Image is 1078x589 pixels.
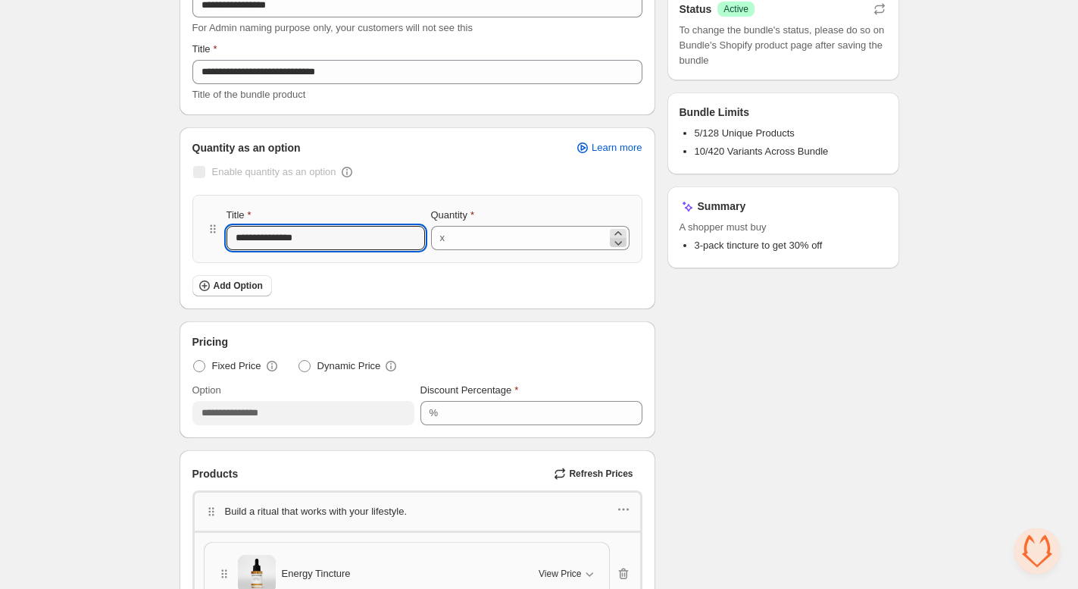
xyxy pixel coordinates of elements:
[431,208,474,223] label: Quantity
[680,2,712,17] h3: Status
[192,140,301,155] span: Quantity as an option
[695,238,887,253] li: 3-pack tincture to get 30% off
[192,42,217,57] label: Title
[227,208,252,223] label: Title
[548,463,642,484] button: Refresh Prices
[430,406,439,421] div: %
[214,280,263,292] span: Add Option
[592,142,642,154] span: Learn more
[420,383,519,398] label: Discount Percentage
[569,468,633,480] span: Refresh Prices
[695,127,795,139] span: 5/128 Unique Products
[680,105,750,120] h3: Bundle Limits
[695,146,829,157] span: 10/420 Variants Across Bundle
[440,230,445,246] div: x
[212,359,261,374] span: Fixed Price
[192,466,239,481] span: Products
[530,562,605,586] button: View Price
[1014,528,1060,574] div: Open chat
[192,334,228,349] span: Pricing
[723,3,748,15] span: Active
[212,166,336,177] span: Enable quantity as an option
[192,22,473,33] span: For Admin naming purpose only, your customers will not see this
[282,566,351,581] span: Energy Tincture
[192,383,221,398] label: Option
[192,89,306,100] span: Title of the bundle product
[317,359,381,374] span: Dynamic Price
[680,220,887,235] span: A shopper must buy
[680,23,887,68] span: To change the bundle's status, please do so on Bundle's Shopify product page after saving the bundle
[192,275,272,296] button: Add Option
[225,504,408,519] p: Build a ritual that works with your lifestyle.
[539,568,581,580] span: View Price
[566,137,651,158] a: Learn more
[698,199,746,214] h3: Summary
